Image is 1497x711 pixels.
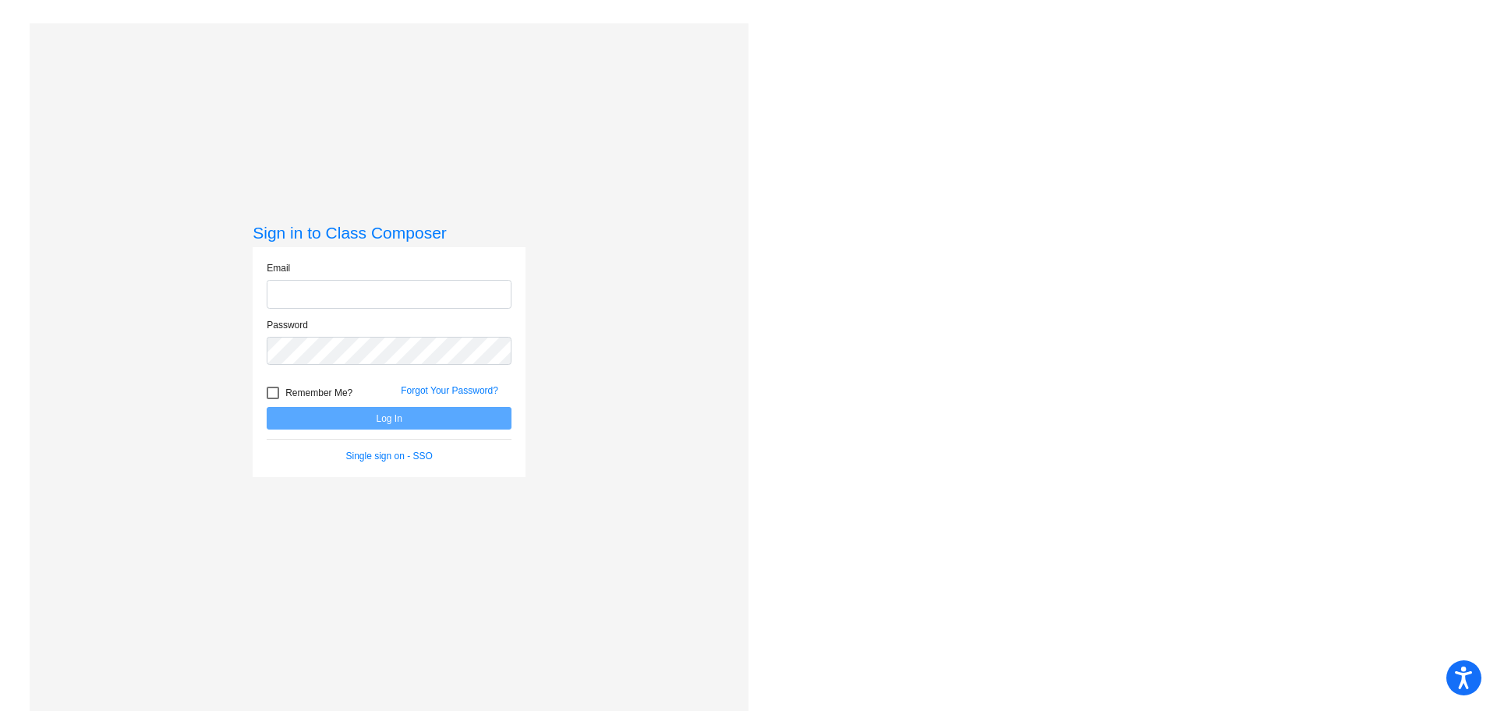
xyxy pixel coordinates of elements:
[267,261,290,275] label: Email
[401,385,498,396] a: Forgot Your Password?
[267,407,511,430] button: Log In
[267,318,308,332] label: Password
[285,384,352,402] span: Remember Me?
[253,223,526,242] h3: Sign in to Class Composer
[346,451,433,462] a: Single sign on - SSO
